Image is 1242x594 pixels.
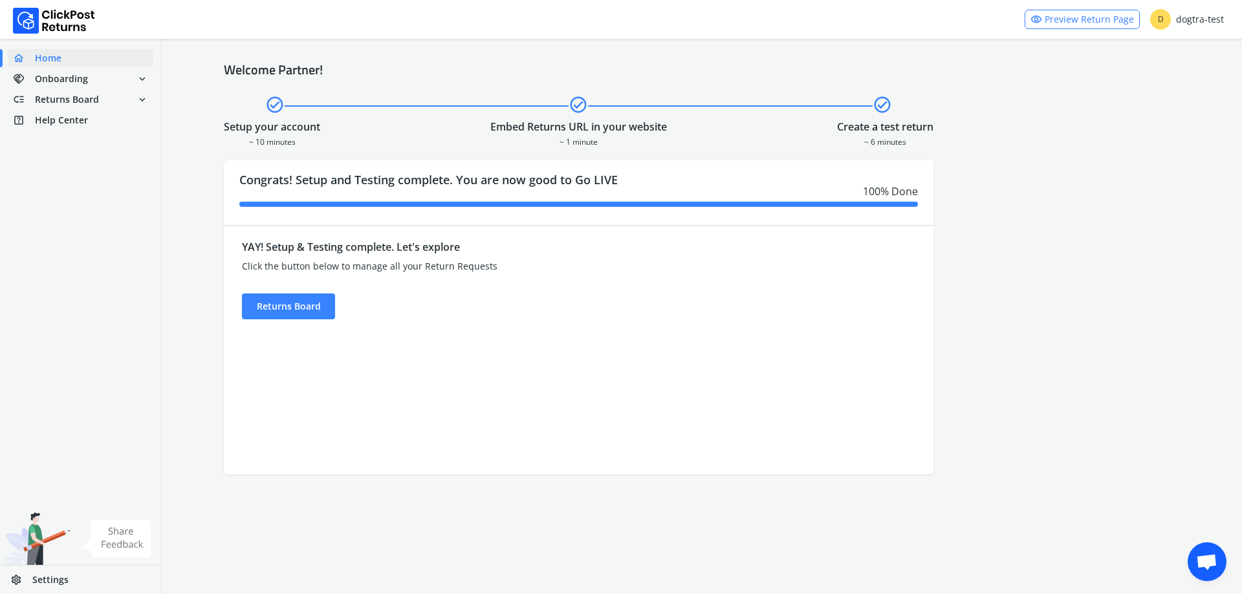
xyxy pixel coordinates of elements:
[837,119,933,134] div: Create a test return
[13,8,95,34] img: Logo
[1030,10,1042,28] span: visibility
[265,93,285,116] span: check_circle
[32,573,69,586] span: Settings
[13,111,35,129] span: help_center
[239,184,918,199] div: 100 % Done
[242,239,737,255] div: YAY! Setup & Testing complete. Let's explore
[13,49,35,67] span: home
[13,90,35,109] span: low_priority
[490,134,667,147] div: ~ 1 minute
[1150,9,1171,30] span: D
[10,571,32,589] span: settings
[873,93,892,116] span: check_circle
[35,52,61,65] span: Home
[1025,10,1140,29] a: visibilityPreview Return Page
[35,114,88,127] span: Help Center
[136,70,148,88] span: expand_more
[224,62,1180,78] h4: Welcome Partner!
[242,260,737,273] div: Click the button below to manage all your Return Requests
[1188,542,1226,581] a: Open chat
[35,72,88,85] span: Onboarding
[136,90,148,109] span: expand_more
[224,134,320,147] div: ~ 10 minutes
[224,160,933,225] div: Congrats! Setup and Testing complete. You are now good to Go LIVE
[1150,9,1224,30] div: dogtra-test
[8,111,153,129] a: help_centerHelp Center
[490,119,667,134] div: Embed Returns URL in your website
[8,49,153,67] a: homeHome
[13,70,35,88] span: handshake
[569,93,588,116] span: check_circle
[81,520,151,558] img: share feedback
[224,119,320,134] div: Setup your account
[242,293,335,319] div: Returns Board
[35,93,99,106] span: Returns Board
[837,134,933,147] div: ~ 6 minutes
